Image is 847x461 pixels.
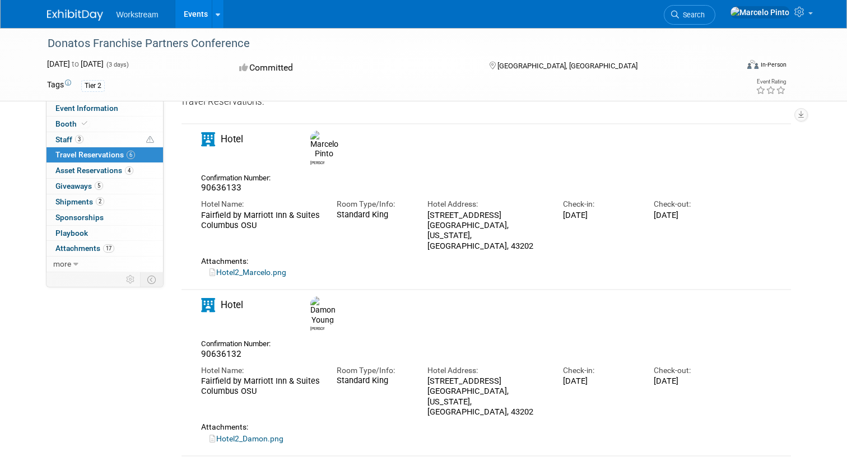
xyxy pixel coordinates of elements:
[337,376,411,386] div: Standard King
[201,349,241,359] span: 90636132
[201,210,320,231] div: Fairfield by Marriott Inn & Suites Columbus OSU
[310,131,338,159] img: Marcelo Pinto
[46,210,163,225] a: Sponsorships
[210,434,283,443] a: Hotel2_Damon.png
[210,268,286,277] a: Hotel2_Marcelo.png
[201,170,278,183] div: Confirmation Number:
[146,135,154,145] span: Potential Scheduling Conflict -- at least one attendee is tagged in another overlapping event.
[427,210,546,251] div: [STREET_ADDRESS] [GEOGRAPHIC_DATA], [US_STATE], [GEOGRAPHIC_DATA], 43202
[121,272,141,287] td: Personalize Event Tab Strip
[654,199,728,209] div: Check-out:
[201,132,215,146] i: Hotel
[337,199,411,209] div: Room Type/Info:
[563,199,637,209] div: Check-in:
[337,210,411,220] div: Standard King
[47,79,71,92] td: Tags
[497,62,637,70] span: [GEOGRAPHIC_DATA], [GEOGRAPHIC_DATA]
[46,132,163,147] a: Staff3
[221,299,243,310] span: Hotel
[730,6,790,18] img: Marcelo Pinto
[654,376,728,386] div: [DATE]
[747,60,758,69] img: Format-Inperson.png
[117,10,159,19] span: Workstream
[55,150,135,159] span: Travel Reservations
[427,199,546,209] div: Hotel Address:
[201,376,320,397] div: Fairfield by Marriott Inn & Suites Columbus OSU
[70,59,81,68] span: to
[221,133,243,145] span: Hotel
[180,95,792,113] div: Travel Reservations:
[427,376,546,417] div: [STREET_ADDRESS] [GEOGRAPHIC_DATA], [US_STATE], [GEOGRAPHIC_DATA], 43202
[654,365,728,376] div: Check-out:
[310,159,324,166] div: Marcelo Pinto
[47,10,103,21] img: ExhibitDay
[47,59,104,68] span: [DATE] [DATE]
[81,80,105,92] div: Tier 2
[46,179,163,194] a: Giveaways5
[55,119,90,128] span: Booth
[46,194,163,209] a: Shipments2
[82,120,87,127] i: Booth reservation complete
[310,296,336,325] img: Damon Young
[201,257,728,266] div: Attachments:
[55,197,104,206] span: Shipments
[127,151,135,159] span: 6
[55,244,114,253] span: Attachments
[140,272,163,287] td: Toggle Event Tabs
[44,34,724,54] div: Donatos Franchise Partners Conference
[96,197,104,206] span: 2
[55,104,118,113] span: Event Information
[75,135,83,143] span: 3
[201,422,728,432] div: Attachments:
[563,210,637,220] div: [DATE]
[201,298,215,312] i: Hotel
[664,5,715,25] a: Search
[46,257,163,272] a: more
[55,213,104,222] span: Sponsorships
[756,79,786,85] div: Event Rating
[105,61,129,68] span: (3 days)
[201,199,320,209] div: Hotel Name:
[46,226,163,241] a: Playbook
[125,166,133,175] span: 4
[201,365,320,376] div: Hotel Name:
[46,147,163,162] a: Travel Reservations6
[654,210,728,220] div: [DATE]
[55,135,83,144] span: Staff
[427,365,546,376] div: Hotel Address:
[337,365,411,376] div: Room Type/Info:
[760,60,787,69] div: In-Person
[563,376,637,386] div: [DATE]
[201,183,241,193] span: 90636133
[55,166,133,175] span: Asset Reservations
[46,163,163,178] a: Asset Reservations4
[46,101,163,116] a: Event Information
[55,229,88,238] span: Playbook
[308,131,327,166] div: Marcelo Pinto
[563,365,637,376] div: Check-in:
[46,241,163,256] a: Attachments17
[103,244,114,253] span: 17
[46,117,163,132] a: Booth
[679,11,705,19] span: Search
[53,259,71,268] span: more
[95,181,103,190] span: 5
[310,325,324,332] div: Damon Young
[236,58,471,78] div: Committed
[677,58,787,75] div: Event Format
[201,336,278,348] div: Confirmation Number:
[55,181,103,190] span: Giveaways
[308,296,327,332] div: Damon Young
